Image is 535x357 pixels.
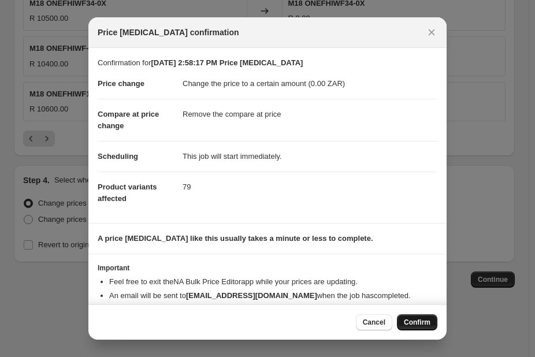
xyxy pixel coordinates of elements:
b: A price [MEDICAL_DATA] like this usually takes a minute or less to complete. [98,234,373,243]
b: [DATE] 2:58:17 PM Price [MEDICAL_DATA] [151,58,303,67]
button: Cancel [356,314,392,330]
li: You can update your confirmation email address from your . [109,304,437,315]
span: Price change [98,79,144,88]
span: Product variants affected [98,183,157,203]
span: Cancel [363,318,385,327]
button: Close [423,24,440,40]
p: Confirmation for [98,57,437,69]
button: Confirm [397,314,437,330]
b: [EMAIL_ADDRESS][DOMAIN_NAME] [186,291,317,300]
span: Confirm [404,318,430,327]
li: An email will be sent to when the job has completed . [109,290,437,302]
li: Feel free to exit the NA Bulk Price Editor app while your prices are updating. [109,276,437,288]
span: Compare at price change [98,110,159,130]
h3: Important [98,263,437,273]
dd: Change the price to a certain amount (0.00 ZAR) [183,69,437,99]
dd: 79 [183,172,437,202]
dd: This job will start immediately. [183,141,437,172]
span: Scheduling [98,152,138,161]
dd: Remove the compare at price [183,99,437,129]
span: Price [MEDICAL_DATA] confirmation [98,27,239,38]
